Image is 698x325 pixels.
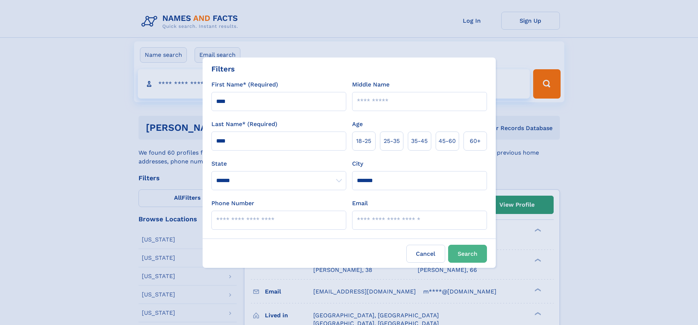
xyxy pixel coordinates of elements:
[211,80,278,89] label: First Name* (Required)
[211,63,235,74] div: Filters
[439,137,456,145] span: 45‑60
[406,245,445,263] label: Cancel
[352,80,389,89] label: Middle Name
[448,245,487,263] button: Search
[211,199,254,208] label: Phone Number
[352,120,363,129] label: Age
[211,120,277,129] label: Last Name* (Required)
[352,159,363,168] label: City
[411,137,428,145] span: 35‑45
[211,159,346,168] label: State
[384,137,400,145] span: 25‑35
[352,199,368,208] label: Email
[356,137,371,145] span: 18‑25
[470,137,481,145] span: 60+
